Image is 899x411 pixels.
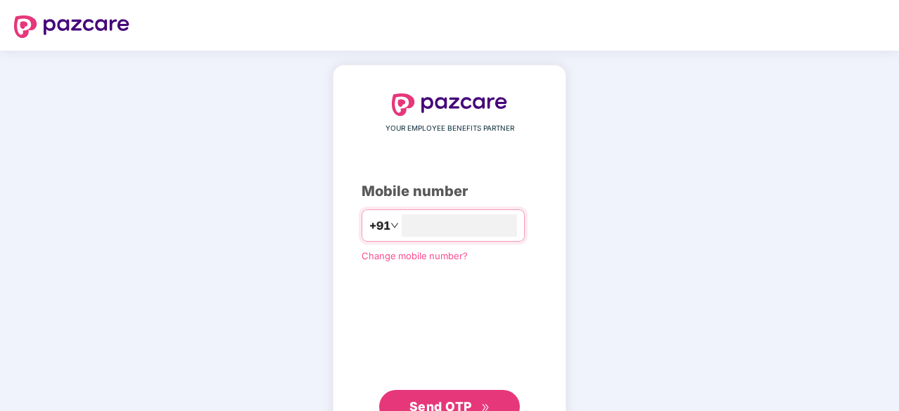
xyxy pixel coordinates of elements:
div: Mobile number [362,181,537,202]
span: down [390,221,399,230]
img: logo [14,15,129,38]
img: logo [392,93,507,116]
a: Change mobile number? [362,250,468,261]
span: +91 [369,217,390,235]
span: YOUR EMPLOYEE BENEFITS PARTNER [385,123,514,134]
